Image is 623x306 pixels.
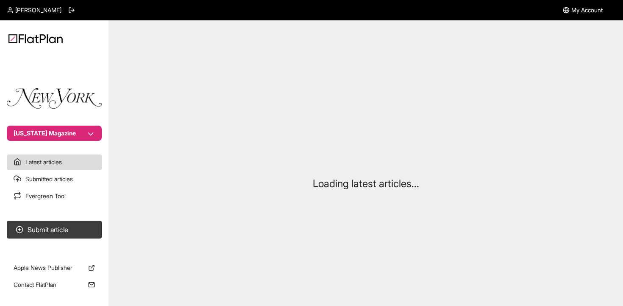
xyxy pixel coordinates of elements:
img: Logo [8,34,63,43]
a: Submitted articles [7,171,102,187]
button: Submit article [7,221,102,239]
a: Latest articles [7,154,102,170]
p: Loading latest articles... [313,177,419,191]
img: Publication Logo [7,88,102,109]
a: Contact FlatPlan [7,277,102,292]
a: [PERSON_NAME] [7,6,61,14]
button: [US_STATE] Magazine [7,126,102,141]
a: Apple News Publisher [7,260,102,275]
span: [PERSON_NAME] [15,6,61,14]
span: My Account [571,6,603,14]
a: Evergreen Tool [7,188,102,204]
